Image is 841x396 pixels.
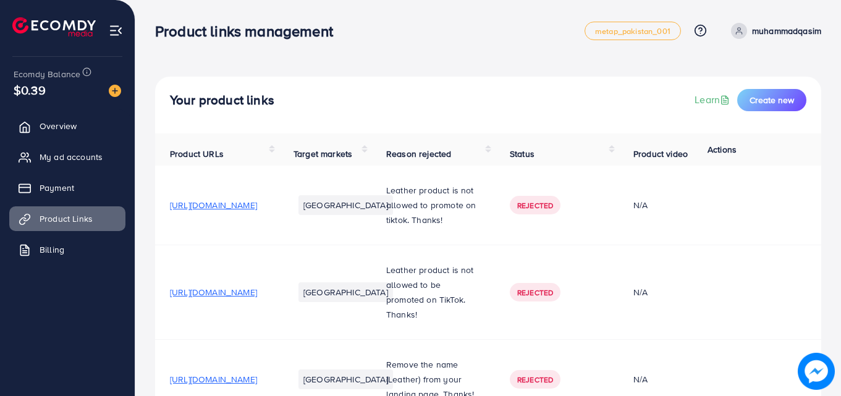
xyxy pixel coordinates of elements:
span: Billing [40,243,64,256]
span: Product video [633,148,688,160]
h4: Your product links [170,93,274,108]
span: Reason rejected [386,148,451,160]
p: Leather product is not allowed to be promoted on TikTok. Thanks! [386,263,480,322]
span: Rejected [517,200,553,211]
li: [GEOGRAPHIC_DATA] [298,195,393,215]
span: Target markets [294,148,352,160]
img: image [109,85,121,97]
a: Billing [9,237,125,262]
span: Create new [750,94,794,106]
span: Overview [40,120,77,132]
div: N/A [633,373,721,385]
a: Payment [9,175,125,200]
span: Payment [40,182,74,194]
h3: Product links management [155,22,343,40]
span: [URL][DOMAIN_NAME] [170,199,257,211]
span: Status [510,148,535,160]
a: Overview [9,114,125,138]
div: N/A [633,199,721,211]
a: My ad accounts [9,145,125,169]
a: metap_pakistan_001 [585,22,681,40]
p: Leather product is not allowed to promote on tiktok. Thanks! [386,183,480,227]
span: Rejected [517,287,553,298]
a: muhammadqasim [726,23,821,39]
span: Actions [708,143,737,156]
img: image [798,353,835,390]
span: metap_pakistan_001 [595,27,670,35]
span: Rejected [517,374,553,385]
button: Create new [737,89,806,111]
li: [GEOGRAPHIC_DATA] [298,369,393,389]
img: logo [12,17,96,36]
span: Product URLs [170,148,224,160]
div: N/A [633,286,721,298]
a: Learn [695,93,732,107]
span: [URL][DOMAIN_NAME] [170,286,257,298]
span: $0.39 [14,81,46,99]
span: My ad accounts [40,151,103,163]
li: [GEOGRAPHIC_DATA] [298,282,393,302]
span: [URL][DOMAIN_NAME] [170,373,257,385]
img: menu [109,23,123,38]
span: Ecomdy Balance [14,68,80,80]
p: muhammadqasim [752,23,821,38]
span: Product Links [40,213,93,225]
a: Product Links [9,206,125,231]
